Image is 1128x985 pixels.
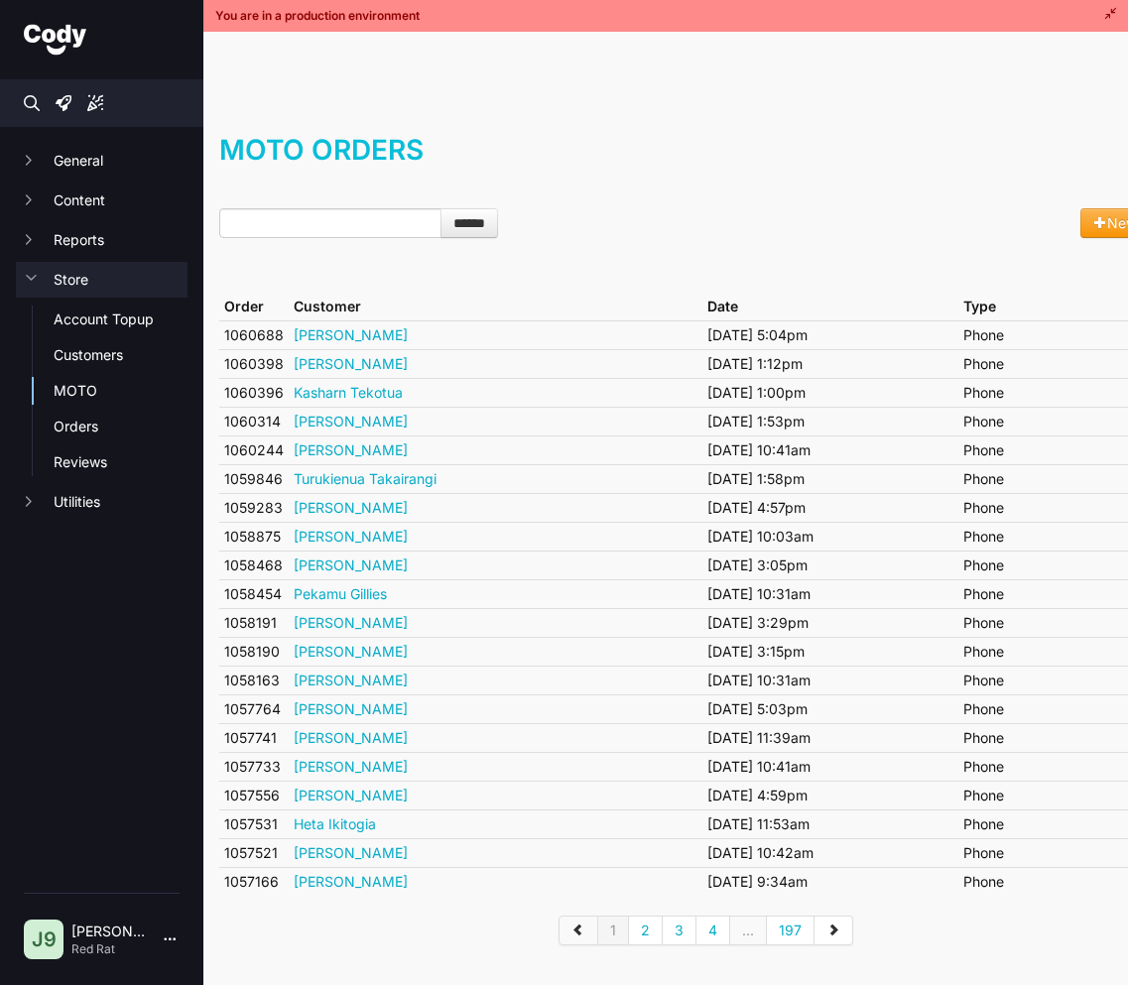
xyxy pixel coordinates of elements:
[702,694,958,723] td: [DATE] 5:03pm
[702,608,958,637] td: [DATE] 3:29pm
[702,435,958,464] td: [DATE] 10:41am
[219,838,289,867] td: 1057521
[294,700,408,717] a: [PERSON_NAME]
[219,608,289,637] td: 1058191
[54,417,188,436] a: Orders
[219,694,289,723] td: 1057764
[958,809,1124,838] td: Phone
[958,781,1124,809] td: Phone
[219,781,289,809] td: 1057556
[219,579,289,608] td: 1058454
[958,579,1124,608] td: Phone
[294,844,408,861] a: [PERSON_NAME]
[958,293,1124,321] th: Type
[294,556,408,573] a: [PERSON_NAME]
[289,293,702,321] th: Customer
[730,916,767,945] a: ...
[958,551,1124,579] td: Phone
[219,809,289,838] td: 1057531
[294,787,408,803] a: [PERSON_NAME]
[219,493,289,522] td: 1059283
[958,349,1124,378] td: Phone
[219,551,289,579] td: 1058468
[958,867,1124,896] td: Phone
[958,666,1124,694] td: Phone
[702,838,958,867] td: [DATE] 10:42am
[219,637,289,666] td: 1058190
[219,320,289,349] td: 1060688
[294,441,408,458] a: [PERSON_NAME]
[71,922,148,941] p: [PERSON_NAME] | 9513
[219,378,289,407] td: 1060396
[219,723,289,752] td: 1057741
[215,8,420,24] span: You are in a production environment
[958,752,1124,781] td: Phone
[958,723,1124,752] td: Phone
[294,672,408,688] a: [PERSON_NAME]
[294,470,437,487] a: Turukienua Takairangi
[958,378,1124,407] td: Phone
[219,522,289,551] td: 1058875
[702,493,958,522] td: [DATE] 4:57pm
[219,752,289,781] td: 1057733
[16,484,188,520] button: Utilities
[16,222,188,258] button: Reports
[294,585,387,602] a: Pekamu Gillies
[294,758,408,775] a: [PERSON_NAME]
[54,345,188,365] a: Customers
[16,262,188,298] button: Store
[702,407,958,435] td: [DATE] 1:53pm
[702,781,958,809] td: [DATE] 4:59pm
[702,551,958,579] td: [DATE] 3:05pm
[958,407,1124,435] td: Phone
[702,752,958,781] td: [DATE] 10:41am
[958,493,1124,522] td: Phone
[294,413,408,430] a: [PERSON_NAME]
[54,309,188,329] a: Account Topup
[702,809,958,838] td: [DATE] 11:53am
[958,838,1124,867] td: Phone
[294,528,408,545] a: [PERSON_NAME]
[702,666,958,694] td: [DATE] 10:31am
[219,435,289,464] td: 1060244
[702,378,958,407] td: [DATE] 1:00pm
[294,384,403,401] a: Kasharn Tekotua
[294,614,408,631] a: [PERSON_NAME]
[958,320,1124,349] td: Phone
[702,522,958,551] td: [DATE] 10:03am
[598,916,629,945] a: 1
[702,637,958,666] td: [DATE] 3:15pm
[16,143,188,179] button: General
[54,452,188,472] a: Reviews
[958,608,1124,637] td: Phone
[219,464,289,493] td: 1059846
[702,293,958,321] th: Date
[294,499,408,516] a: [PERSON_NAME]
[958,637,1124,666] td: Phone
[219,293,289,321] th: Order
[702,579,958,608] td: [DATE] 10:31am
[767,916,815,945] a: 197
[958,464,1124,493] td: Phone
[219,349,289,378] td: 1060398
[629,916,663,945] a: 2
[696,916,730,945] a: 4
[663,916,696,945] a: 3
[219,867,289,896] td: 1057166
[16,183,188,218] button: Content
[71,941,148,957] p: Red Rat
[958,435,1124,464] td: Phone
[219,666,289,694] td: 1058163
[54,381,188,401] a: MOTO
[702,867,958,896] td: [DATE] 9:34am
[702,723,958,752] td: [DATE] 11:39am
[958,522,1124,551] td: Phone
[294,643,408,660] a: [PERSON_NAME]
[294,355,408,372] a: [PERSON_NAME]
[702,464,958,493] td: [DATE] 1:58pm
[702,349,958,378] td: [DATE] 1:12pm
[958,694,1124,723] td: Phone
[702,320,958,349] td: [DATE] 5:04pm
[294,815,376,832] a: Heta Ikitogia
[219,407,289,435] td: 1060314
